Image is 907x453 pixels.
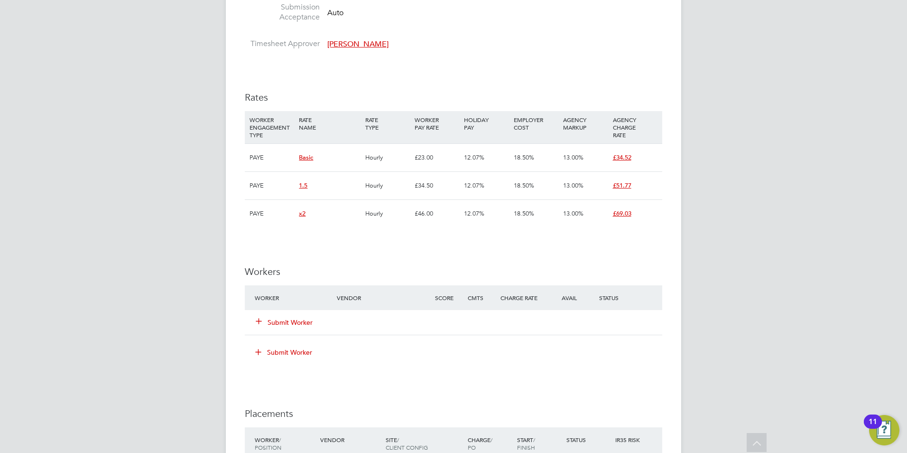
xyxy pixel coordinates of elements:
span: 12.07% [464,209,484,217]
span: 18.50% [514,153,534,161]
div: £46.00 [412,200,462,227]
div: Worker [252,289,334,306]
span: 18.50% [514,181,534,189]
button: Submit Worker [256,318,313,327]
div: HOLIDAY PAY [462,111,511,136]
span: 12.07% [464,153,484,161]
span: 12.07% [464,181,484,189]
div: Vendor [318,431,383,448]
h3: Rates [245,91,662,104]
div: Score [433,289,465,306]
span: / Finish [517,436,535,451]
span: £69.03 [613,209,631,217]
div: PAYE [247,144,296,171]
span: / PO [468,436,492,451]
div: Charge Rate [498,289,547,306]
div: Hourly [363,200,412,227]
span: £34.52 [613,153,631,161]
div: PAYE [247,200,296,227]
div: RATE NAME [296,111,362,136]
span: x2 [299,209,305,217]
div: WORKER ENGAGEMENT TYPE [247,111,296,143]
div: Avail [547,289,597,306]
div: Vendor [334,289,433,306]
div: RATE TYPE [363,111,412,136]
span: 13.00% [563,181,583,189]
span: Basic [299,153,313,161]
div: AGENCY CHARGE RATE [611,111,660,143]
span: 18.50% [514,209,534,217]
h3: Placements [245,407,662,420]
div: IR35 Risk [613,431,646,448]
span: / Client Config [386,436,428,451]
label: Timesheet Approver [245,39,320,49]
label: Submission Acceptance [245,2,320,22]
div: WORKER PAY RATE [412,111,462,136]
span: [PERSON_NAME] [327,39,389,49]
button: Submit Worker [249,345,320,360]
button: Open Resource Center, 11 new notifications [869,415,899,445]
div: EMPLOYER COST [511,111,561,136]
span: / Position [255,436,281,451]
span: 13.00% [563,209,583,217]
div: Status [597,289,662,306]
span: Auto [327,8,343,18]
div: Hourly [363,144,412,171]
div: Status [564,431,613,448]
div: Hourly [363,172,412,199]
h3: Workers [245,265,662,278]
span: 13.00% [563,153,583,161]
div: 11 [869,422,877,434]
div: Cmts [465,289,498,306]
div: PAYE [247,172,296,199]
span: 1.5 [299,181,307,189]
div: £34.50 [412,172,462,199]
div: £23.00 [412,144,462,171]
div: AGENCY MARKUP [561,111,610,136]
span: £51.77 [613,181,631,189]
